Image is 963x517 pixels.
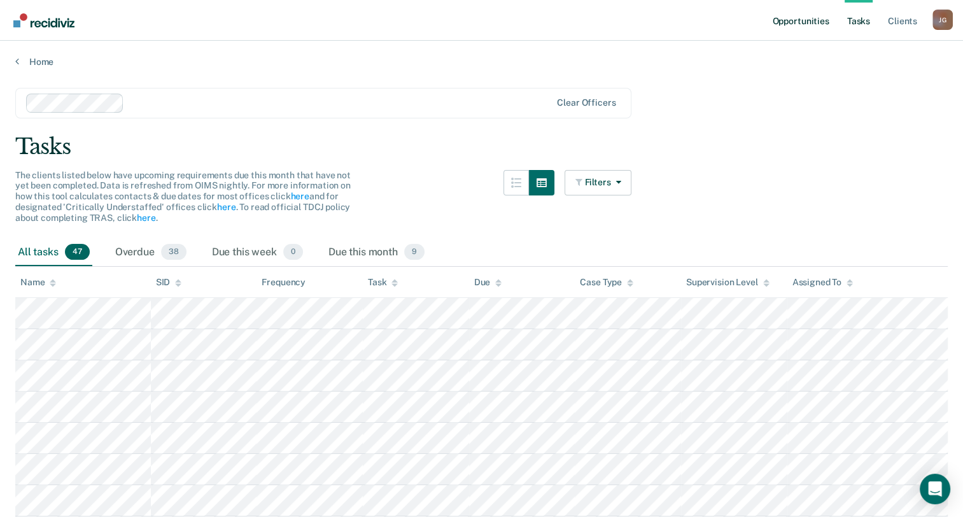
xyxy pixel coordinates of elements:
[113,239,189,267] div: Overdue38
[20,277,56,288] div: Name
[15,56,948,67] a: Home
[474,277,502,288] div: Due
[404,244,425,260] span: 9
[156,277,182,288] div: SID
[565,170,632,195] button: Filters
[137,213,155,223] a: here
[920,474,950,504] div: Open Intercom Messenger
[15,239,92,267] div: All tasks47
[65,244,90,260] span: 47
[13,13,74,27] img: Recidiviz
[161,244,186,260] span: 38
[262,277,306,288] div: Frequency
[368,277,398,288] div: Task
[686,277,770,288] div: Supervision Level
[792,277,853,288] div: Assigned To
[557,97,615,108] div: Clear officers
[209,239,306,267] div: Due this week0
[580,277,633,288] div: Case Type
[932,10,953,30] button: Profile dropdown button
[326,239,427,267] div: Due this month9
[217,202,235,212] a: here
[15,134,948,160] div: Tasks
[283,244,303,260] span: 0
[290,191,309,201] a: here
[932,10,953,30] div: J G
[15,170,351,223] span: The clients listed below have upcoming requirements due this month that have not yet been complet...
